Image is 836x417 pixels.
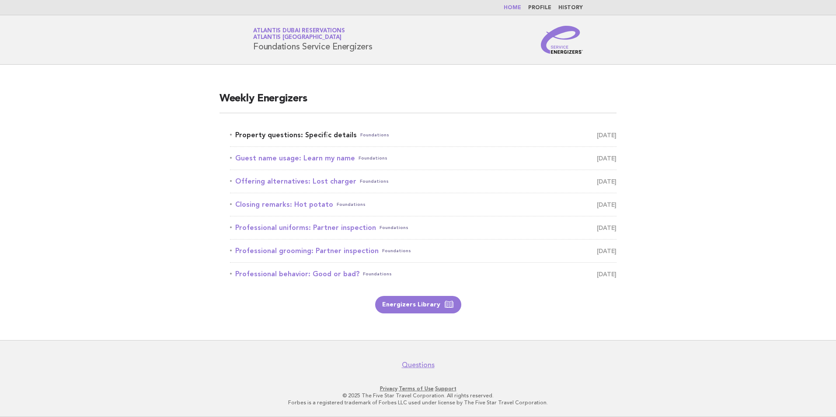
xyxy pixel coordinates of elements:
a: Atlantis Dubai ReservationsAtlantis [GEOGRAPHIC_DATA] [253,28,345,40]
a: Home [504,5,521,10]
a: Professional behavior: Good or bad?Foundations [DATE] [230,268,617,280]
a: Offering alternatives: Lost chargerFoundations [DATE] [230,175,617,188]
p: · · [150,385,686,392]
a: Property questions: Specific detailsFoundations [DATE] [230,129,617,141]
h1: Foundations Service Energizers [253,28,373,51]
a: Profile [528,5,551,10]
p: Forbes is a registered trademark of Forbes LLC used under license by The Five Star Travel Corpora... [150,399,686,406]
span: Foundations [337,198,366,211]
span: [DATE] [597,152,617,164]
a: Questions [402,361,435,369]
span: [DATE] [597,198,617,211]
a: Energizers Library [375,296,461,313]
span: Foundations [363,268,392,280]
span: Foundations [382,245,411,257]
a: Privacy [380,386,397,392]
a: History [558,5,583,10]
span: Foundations [380,222,408,234]
span: [DATE] [597,175,617,188]
p: © 2025 The Five Star Travel Corporation. All rights reserved. [150,392,686,399]
span: Foundations [360,129,389,141]
span: [DATE] [597,245,617,257]
span: Foundations [360,175,389,188]
span: [DATE] [597,129,617,141]
span: [DATE] [597,268,617,280]
h2: Weekly Energizers [219,92,617,113]
span: Foundations [359,152,387,164]
a: Closing remarks: Hot potatoFoundations [DATE] [230,198,617,211]
a: Professional grooming: Partner inspectionFoundations [DATE] [230,245,617,257]
a: Professional uniforms: Partner inspectionFoundations [DATE] [230,222,617,234]
span: Atlantis [GEOGRAPHIC_DATA] [253,35,341,41]
img: Service Energizers [541,26,583,54]
span: [DATE] [597,222,617,234]
a: Terms of Use [399,386,434,392]
a: Guest name usage: Learn my nameFoundations [DATE] [230,152,617,164]
a: Support [435,386,456,392]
